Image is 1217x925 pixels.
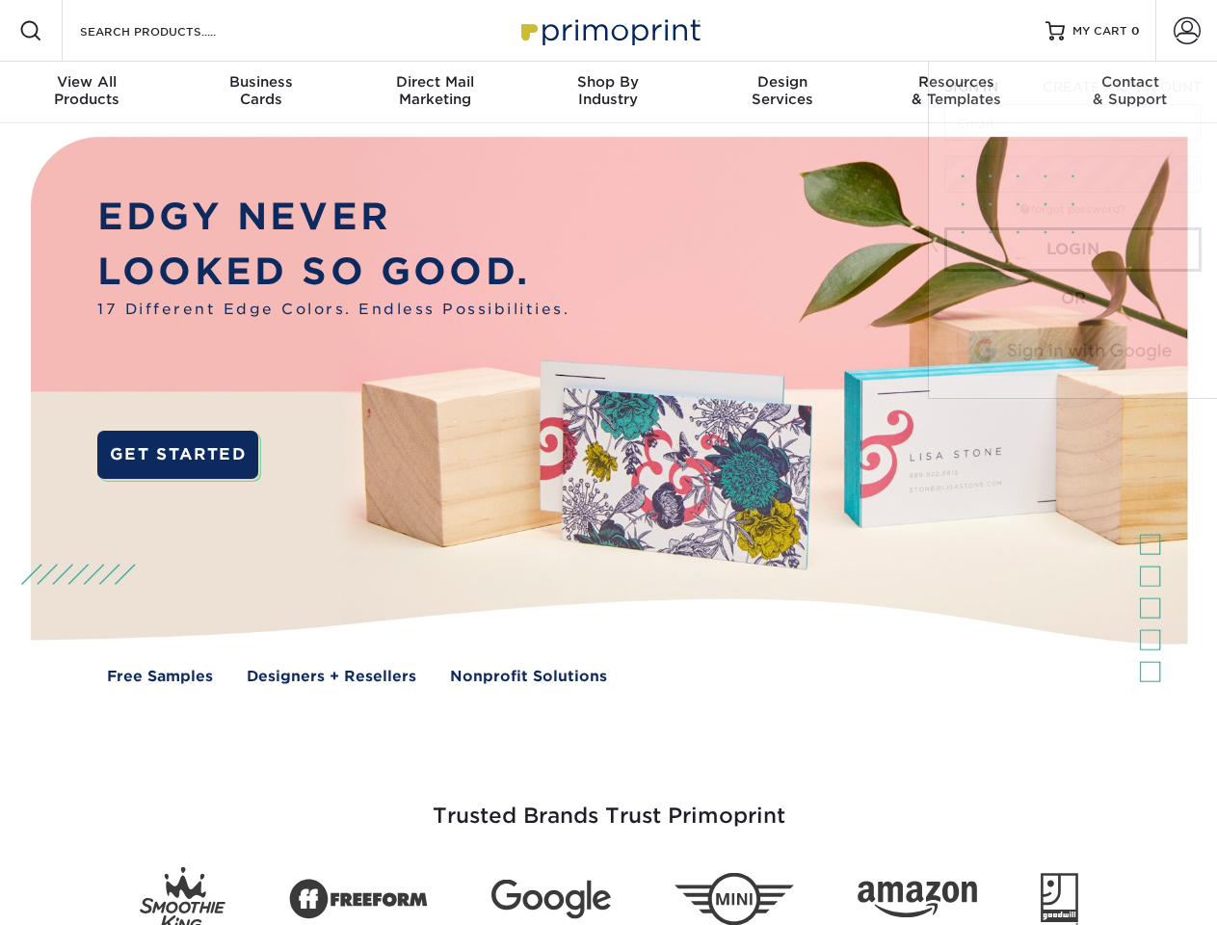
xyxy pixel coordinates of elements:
h3: Trusted Brands Trust Primoprint [45,757,1173,852]
span: SIGN IN [944,79,998,94]
div: Industry [521,73,695,108]
div: OR [944,287,1202,310]
a: Nonprofit Solutions [450,666,607,688]
input: SEARCH PRODUCTS..... [78,19,266,42]
a: Shop ByIndustry [521,62,695,123]
a: Designers + Resellers [247,666,416,688]
a: BusinessCards [173,62,347,123]
div: Marketing [348,73,521,108]
p: EDGY NEVER [97,190,569,245]
a: DesignServices [696,62,869,123]
input: Email [944,104,1202,141]
p: LOOKED SO GOOD. [97,245,569,300]
span: Shop By [521,73,695,91]
span: MY CART [1072,23,1127,40]
a: Resources& Templates [869,62,1043,123]
span: Resources [869,73,1043,91]
span: 17 Different Edge Colors. Endless Possibilities. [97,299,569,321]
div: Services [696,73,869,108]
div: Cards [173,73,347,108]
a: Free Samples [107,666,213,688]
div: & Templates [869,73,1043,108]
span: 0 [1131,24,1140,38]
span: Design [696,73,869,91]
span: CREATE AN ACCOUNT [1043,79,1202,94]
img: Goodwill [1041,873,1078,925]
span: Business [173,73,347,91]
a: Login [944,227,1202,272]
a: GET STARTED [97,431,258,479]
img: Google [491,880,611,919]
iframe: Google Customer Reviews [5,866,164,918]
img: Amazon [858,882,977,918]
span: Direct Mail [348,73,521,91]
a: Direct MailMarketing [348,62,521,123]
img: Primoprint [513,10,705,51]
a: forgot password? [1020,203,1125,216]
